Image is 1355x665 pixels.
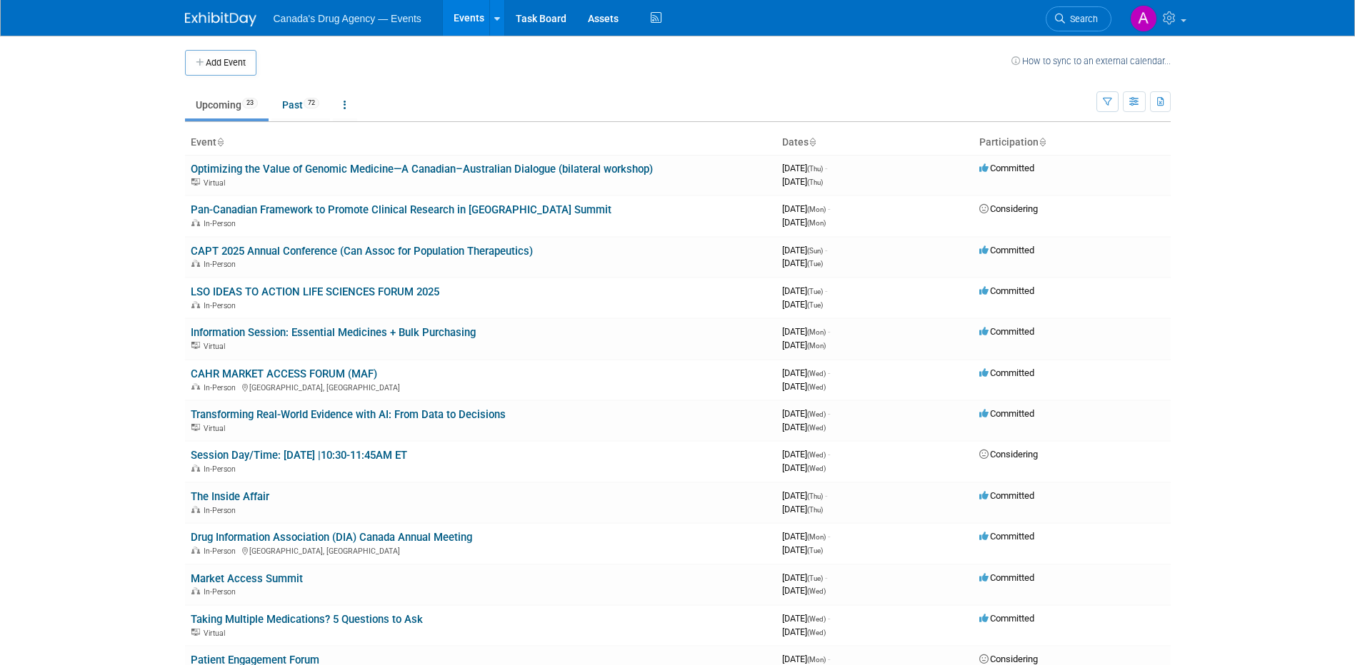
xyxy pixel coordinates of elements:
a: LSO IDEAS TO ACTION LIFE SCIENCES FORUM 2025 [191,285,439,298]
img: In-Person Event [191,383,200,390]
th: Dates [776,131,974,155]
span: [DATE] [782,504,823,514]
span: (Mon) [807,342,826,350]
img: In-Person Event [191,506,200,513]
span: (Tue) [807,288,823,295]
a: Optimizing the Value of Genomic Medicine—A Canadian–Australian Dialogue (bilateral workshop) [191,163,653,176]
span: [DATE] [782,462,826,473]
span: - [825,245,827,255]
span: (Wed) [807,424,826,432]
button: Add Event [185,50,256,76]
span: In-Person [204,219,240,228]
span: - [825,490,827,501]
span: [DATE] [782,285,827,296]
span: (Mon) [807,533,826,541]
span: [DATE] [782,422,826,432]
span: In-Person [204,547,240,556]
span: Committed [979,245,1034,255]
span: (Thu) [807,492,823,500]
img: Virtual Event [191,424,200,431]
span: (Thu) [807,506,823,514]
span: Committed [979,326,1034,337]
span: In-Person [204,506,240,515]
img: In-Person Event [191,547,200,554]
span: Considering [979,654,1038,664]
a: Information Session: Essential Medicines + Bulk Purchasing [191,326,476,339]
span: [DATE] [782,585,826,596]
span: [DATE] [782,490,827,501]
span: Committed [979,613,1034,624]
a: Sort by Event Name [216,136,224,148]
img: In-Person Event [191,219,200,226]
span: (Thu) [807,165,823,173]
span: - [828,613,830,624]
span: [DATE] [782,326,830,337]
span: (Tue) [807,260,823,268]
div: [GEOGRAPHIC_DATA], [GEOGRAPHIC_DATA] [191,381,771,392]
span: [DATE] [782,217,826,228]
span: In-Person [204,465,240,474]
span: - [825,163,827,173]
span: (Thu) [807,178,823,186]
span: Committed [979,163,1034,173]
span: - [828,449,830,460]
a: Market Access Summit [191,572,303,585]
span: In-Person [204,383,240,392]
span: Considering [979,449,1038,460]
span: [DATE] [782,531,830,542]
span: (Sun) [807,247,823,255]
img: Virtual Event [191,629,200,636]
span: In-Person [204,301,240,310]
span: - [825,572,827,583]
span: Search [1065,14,1098,24]
span: [DATE] [782,299,823,310]
span: (Mon) [807,328,826,336]
span: (Wed) [807,615,826,623]
a: CAHR MARKET ACCESS FORUM (MAF) [191,367,377,380]
th: Event [185,131,776,155]
a: The Inside Affair [191,490,269,503]
span: Committed [979,531,1034,542]
span: (Mon) [807,219,826,227]
span: (Wed) [807,383,826,391]
span: [DATE] [782,258,823,268]
span: Committed [979,572,1034,583]
span: Virtual [204,178,229,188]
span: [DATE] [782,163,827,173]
span: (Tue) [807,547,823,554]
span: (Mon) [807,656,826,664]
span: [DATE] [782,449,830,460]
img: Andrea Tiwari [1130,5,1157,32]
span: [DATE] [782,572,827,583]
img: Virtual Event [191,178,200,186]
span: - [828,203,830,214]
span: [DATE] [782,367,830,378]
span: (Wed) [807,370,826,377]
span: [DATE] [782,340,826,350]
span: Virtual [204,424,229,433]
a: Session Day/Time: [DATE] |10:30-11:45AM ET [191,449,407,462]
img: In-Person Event [191,301,200,308]
a: Sort by Start Date [809,136,816,148]
span: (Wed) [807,629,826,636]
a: Transforming Real-World Evidence with AI: From Data to Decisions [191,408,506,421]
span: Committed [979,285,1034,296]
span: [DATE] [782,626,826,637]
a: Past72 [271,91,330,118]
a: Taking Multiple Medications? 5 Questions to Ask [191,613,423,626]
img: ExhibitDay [185,12,256,26]
span: (Wed) [807,465,826,472]
span: 23 [242,98,258,108]
a: CAPT 2025 Annual Conference (Can Assoc for Population Therapeutics) [191,245,533,258]
span: Committed [979,408,1034,419]
span: Committed [979,367,1034,378]
div: [GEOGRAPHIC_DATA], [GEOGRAPHIC_DATA] [191,544,771,556]
span: [DATE] [782,381,826,392]
span: (Wed) [807,410,826,418]
th: Participation [974,131,1171,155]
a: How to sync to an external calendar... [1011,56,1171,66]
span: [DATE] [782,203,830,214]
span: [DATE] [782,654,830,664]
span: [DATE] [782,176,823,187]
span: [DATE] [782,544,823,555]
